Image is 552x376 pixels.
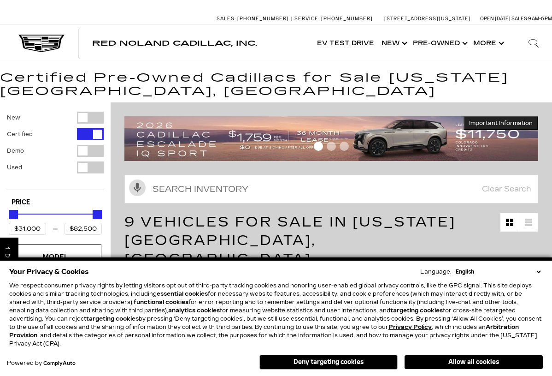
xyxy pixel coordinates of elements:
img: 2509-September-FOM-Escalade-IQ-Lease9 [124,116,538,161]
div: ModelModel [9,244,101,269]
strong: essential cookies [157,291,208,297]
a: ComplyAuto [43,361,76,366]
button: Deny targeting cookies [259,355,398,370]
span: Your Privacy & Cookies [9,265,89,278]
img: Cadillac Dark Logo with Cadillac White Text [18,35,65,52]
a: [STREET_ADDRESS][US_STATE] [384,16,471,22]
span: Go to slide 2 [327,142,336,151]
span: Go to slide 1 [314,142,323,151]
label: New [7,113,20,122]
p: We respect consumer privacy rights by letting visitors opt out of third-party tracking cookies an... [9,281,543,348]
strong: targeting cookies [86,316,139,322]
span: [PHONE_NUMBER] [321,16,373,22]
strong: targeting cookies [390,307,443,314]
input: Maximum [65,223,102,235]
select: Language Select [453,268,543,276]
span: Service: [294,16,320,22]
a: Pre-Owned [409,25,470,62]
span: 9 AM-6 PM [528,16,552,22]
button: More [470,25,506,62]
label: Demo [7,146,24,155]
a: Service: [PHONE_NUMBER] [291,16,375,21]
div: Language: [420,269,452,275]
a: New [378,25,409,62]
input: Search Inventory [124,175,538,203]
div: Powered by [7,360,76,366]
label: Certified [7,130,33,139]
span: [PHONE_NUMBER] [237,16,289,22]
span: Sales: [217,16,236,22]
strong: functional cookies [134,299,188,305]
span: Sales: [511,16,528,22]
button: Important Information [464,116,538,130]
label: Used [7,163,22,172]
div: Maximum Price [93,210,102,219]
div: Minimum Price [9,210,18,219]
span: Important Information [469,119,533,127]
span: 9 Vehicles for Sale in [US_STATE][GEOGRAPHIC_DATA], [GEOGRAPHIC_DATA] [124,214,456,267]
h5: Price [12,198,99,207]
span: Go to slide 3 [340,142,349,151]
span: Red Noland Cadillac, Inc. [92,39,257,48]
svg: Click to toggle on voice search [129,179,146,196]
div: Price [9,207,102,235]
div: Model [32,251,78,262]
button: Allow all cookies [405,355,543,369]
a: EV Test Drive [313,25,378,62]
a: Red Noland Cadillac, Inc. [92,40,257,47]
span: Open [DATE] [480,16,511,22]
a: Privacy Policy [388,324,432,330]
input: Minimum [9,223,46,235]
strong: analytics cookies [168,307,220,314]
a: Sales: [PHONE_NUMBER] [217,16,291,21]
div: Filter by Vehicle Type [7,112,104,190]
